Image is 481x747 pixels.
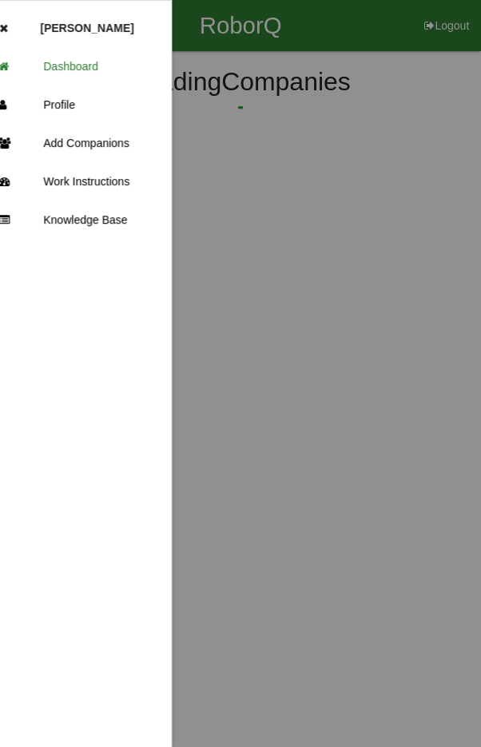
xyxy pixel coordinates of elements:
p: Andrew Miller [40,9,133,34]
